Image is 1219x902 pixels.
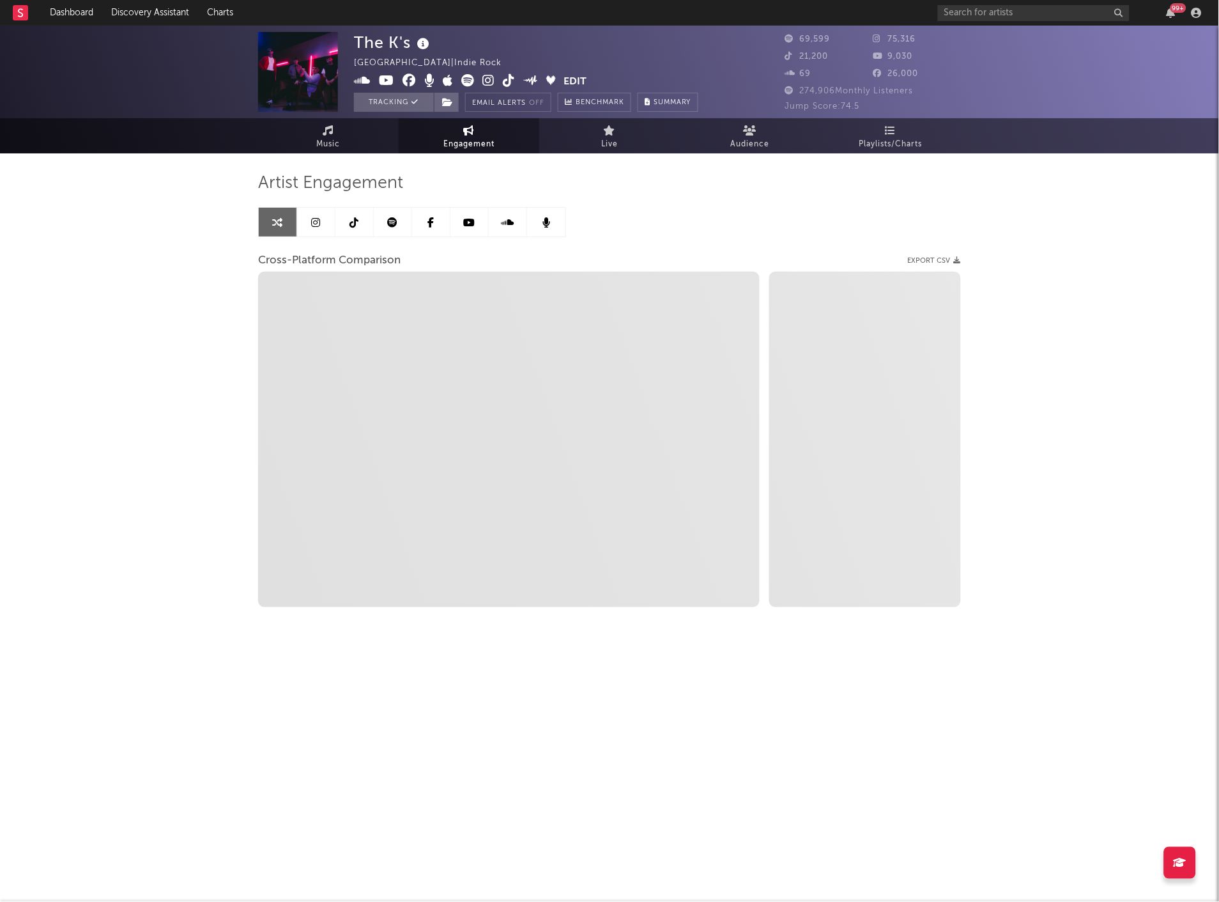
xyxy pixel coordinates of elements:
[258,176,403,191] span: Artist Engagement
[258,118,399,153] a: Music
[258,253,401,268] span: Cross-Platform Comparison
[558,93,631,112] a: Benchmark
[539,118,680,153] a: Live
[938,5,1130,21] input: Search for artists
[820,118,961,153] a: Playlists/Charts
[443,137,494,152] span: Engagement
[576,95,624,111] span: Benchmark
[1170,3,1186,13] div: 99 +
[785,87,914,95] span: 274,906 Monthly Listeners
[680,118,820,153] a: Audience
[859,137,923,152] span: Playlists/Charts
[317,137,341,152] span: Music
[399,118,539,153] a: Engagement
[529,100,544,107] em: Off
[785,35,831,43] span: 69,599
[731,137,770,152] span: Audience
[785,70,811,78] span: 69
[654,99,691,106] span: Summary
[908,257,961,265] button: Export CSV
[354,93,434,112] button: Tracking
[564,74,587,90] button: Edit
[354,32,433,53] div: The K's
[785,52,829,61] span: 21,200
[873,70,919,78] span: 26,000
[873,35,916,43] span: 75,316
[873,52,913,61] span: 9,030
[1167,8,1176,18] button: 99+
[785,102,860,111] span: Jump Score: 74.5
[601,137,618,152] span: Live
[638,93,698,112] button: Summary
[354,56,516,71] div: [GEOGRAPHIC_DATA] | Indie Rock
[465,93,551,112] button: Email AlertsOff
